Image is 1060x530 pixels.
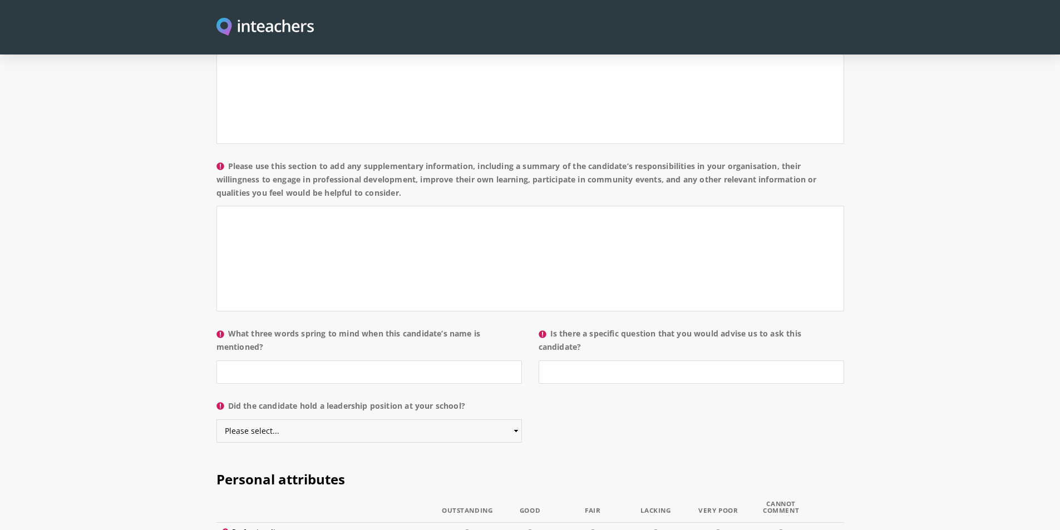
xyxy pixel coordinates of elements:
[687,501,750,523] th: Very Poor
[216,18,314,37] img: Inteachers
[216,327,522,360] label: What three words spring to mind when this candidate’s name is mentioned?
[750,501,812,523] th: Cannot Comment
[499,501,561,523] th: Good
[216,18,314,37] a: Visit this site's homepage
[561,501,624,523] th: Fair
[216,399,522,419] label: Did the candidate hold a leadership position at your school?
[436,501,499,523] th: Outstanding
[216,160,844,206] label: Please use this section to add any supplementary information, including a summary of the candidat...
[539,327,844,360] label: Is there a specific question that you would advise us to ask this candidate?
[216,470,345,488] span: Personal attributes
[624,501,687,523] th: Lacking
